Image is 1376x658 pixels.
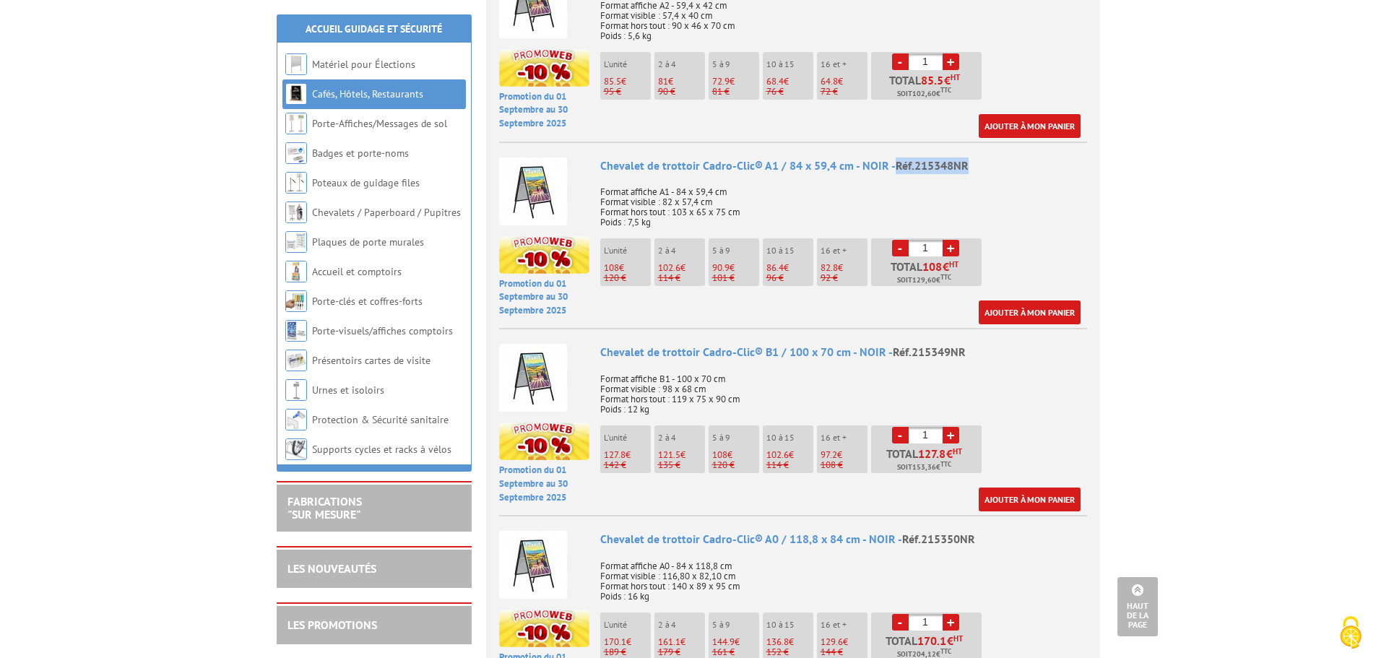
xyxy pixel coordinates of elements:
[285,172,307,194] img: Poteaux de guidage files
[312,117,447,130] a: Porte-Affiches/Messages de sol
[766,87,813,97] p: 76 €
[922,261,943,272] span: 108
[312,58,415,71] a: Matériel pour Élections
[821,450,867,460] p: €
[1325,609,1376,658] button: Cookies (fenêtre modale)
[499,344,567,412] img: Chevalet de trottoir Cadro-Clic® B1 / 100 x 70 cm - NOIR
[821,460,867,470] p: 108 €
[285,320,307,342] img: Porte-visuels/affiches comptoirs
[892,53,909,70] a: -
[918,448,946,459] span: 127.8
[658,433,705,443] p: 2 à 4
[499,236,589,274] img: promotion
[893,345,966,359] span: Réf.215349NR
[821,261,838,274] span: 82.8
[766,449,789,461] span: 102.6
[766,636,789,648] span: 136.8
[604,59,651,69] p: L'unité
[604,75,621,87] span: 85.5
[604,620,651,630] p: L'unité
[306,22,442,35] a: Accueil Guidage et Sécurité
[604,87,651,97] p: 95 €
[658,273,705,283] p: 114 €
[712,87,759,97] p: 81 €
[604,263,651,273] p: €
[658,620,705,630] p: 2 à 4
[712,59,759,69] p: 5 à 9
[944,74,951,86] span: €
[164,84,176,95] img: tab_keywords_by_traffic_grey.svg
[285,290,307,312] img: Porte-clés et coffres-forts
[979,300,1081,324] a: Ajouter à mon panier
[917,635,947,646] span: 170.1
[658,637,705,647] p: €
[896,158,969,173] span: Réf.215348NR
[712,77,759,87] p: €
[821,59,867,69] p: 16 et +
[604,450,651,460] p: €
[604,273,651,283] p: 120 €
[943,53,959,70] a: +
[979,488,1081,511] a: Ajouter à mon panier
[821,620,867,630] p: 16 et +
[712,636,735,648] span: 144.9
[766,460,813,470] p: 114 €
[821,637,867,647] p: €
[285,53,307,75] img: Matériel pour Élections
[940,647,951,655] sup: TTC
[943,240,959,256] a: +
[658,449,680,461] span: 121.5
[285,438,307,460] img: Supports cycles et racks à vélos
[912,274,936,286] span: 129,60
[658,75,668,87] span: 81
[766,75,784,87] span: 68.4
[604,460,651,470] p: 142 €
[951,72,960,82] sup: HT
[953,446,962,456] sup: HT
[940,86,951,94] sup: TTC
[287,494,362,521] a: FABRICATIONS"Sur Mesure"
[23,38,35,49] img: website_grey.svg
[902,532,975,546] span: Réf.215350NR
[285,379,307,401] img: Urnes et isoloirs
[312,413,449,426] a: Protection & Sécurité sanitaire
[943,261,949,272] span: €
[943,614,959,631] a: +
[712,261,730,274] span: 90.9
[821,449,837,461] span: 97.2
[600,364,1087,415] p: Format affiche B1 - 100 x 70 cm Format visible : 98 x 68 cm Format hors tout : 119 x 75 x 90 cm P...
[946,448,953,459] span: €
[499,423,589,460] img: promotion
[1117,577,1158,636] a: Haut de la page
[499,49,589,87] img: promotion
[40,23,71,35] div: v 4.0.25
[285,142,307,164] img: Badges et porte-noms
[285,113,307,134] img: Porte-Affiches/Messages de sol
[821,636,843,648] span: 129.6
[285,202,307,223] img: Chevalets / Paperboard / Pupitres
[821,263,867,273] p: €
[499,531,567,599] img: Chevalet de trottoir Cadro-Clic® A0 / 118,8 x 84 cm - NOIR
[604,449,626,461] span: 127.8
[897,88,951,100] span: Soit €
[892,614,909,631] a: -
[766,246,813,256] p: 10 à 15
[59,84,70,95] img: tab_domain_overview_orange.svg
[312,87,423,100] a: Cafés, Hôtels, Restaurants
[892,427,909,443] a: -
[499,610,589,647] img: promotion
[766,263,813,273] p: €
[312,235,424,248] a: Plaques de porte murales
[74,85,111,95] div: Domaine
[312,384,384,397] a: Urnes et isoloirs
[285,350,307,371] img: Présentoirs cartes de visite
[287,561,376,576] a: LES NOUVEAUTÉS
[600,157,1087,174] div: Chevalet de trottoir Cadro-Clic® A1 / 84 x 59,4 cm - NOIR -
[38,38,163,49] div: Domaine: [DOMAIN_NAME]
[658,246,705,256] p: 2 à 4
[821,647,867,657] p: 144 €
[712,450,759,460] p: €
[875,261,982,286] p: Total
[499,277,589,318] p: Promotion du 01 Septembre au 30 Septembre 2025
[604,637,651,647] p: €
